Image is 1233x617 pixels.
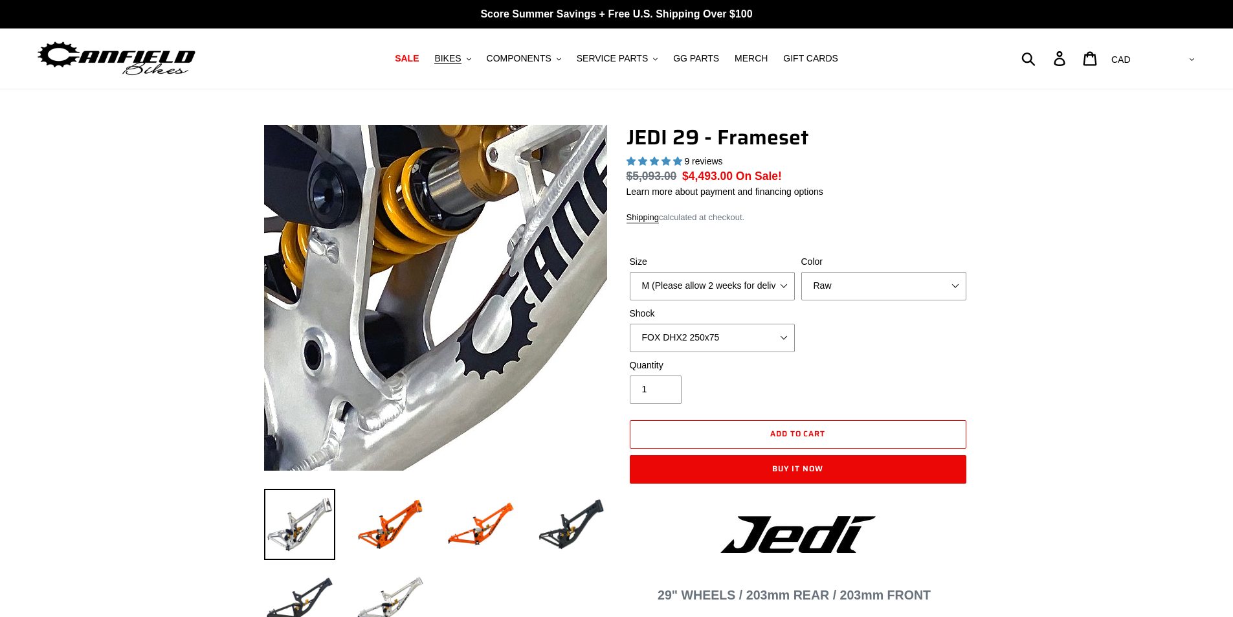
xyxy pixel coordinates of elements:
span: GIFT CARDS [783,53,838,64]
span: $4,493.00 [682,170,733,183]
button: COMPONENTS [480,50,568,67]
s: $5,093.00 [627,170,677,183]
div: calculated at checkout. [627,211,970,224]
span: 29" WHEELS / 203mm REAR / 203mm FRONT [658,588,931,602]
span: 5.00 stars [627,156,685,166]
a: MERCH [728,50,774,67]
label: Quantity [630,359,795,372]
img: Load image into Gallery viewer, JEDI 29 - Frameset [264,489,335,560]
button: Buy it now [630,455,966,484]
img: Canfield Bikes [36,38,197,79]
span: BIKES [434,53,461,64]
span: 9 reviews [684,156,722,166]
img: Load image into Gallery viewer, JEDI 29 - Frameset [445,489,517,560]
span: COMPONENTS [487,53,551,64]
span: Add to cart [770,427,826,440]
a: SALE [388,50,425,67]
span: On Sale! [736,168,782,185]
span: SERVICE PARTS [577,53,648,64]
input: Search [1028,44,1061,73]
img: Load image into Gallery viewer, JEDI 29 - Frameset [355,489,426,560]
img: Load image into Gallery viewer, JEDI 29 - Frameset [536,489,607,560]
label: Color [801,255,966,269]
label: Shock [630,307,795,320]
button: SERVICE PARTS [570,50,664,67]
label: Size [630,255,795,269]
button: Add to cart [630,420,966,449]
button: BIKES [428,50,477,67]
a: Shipping [627,212,660,223]
a: Learn more about payment and financing options [627,186,823,197]
a: GIFT CARDS [777,50,845,67]
span: GG PARTS [673,53,719,64]
span: SALE [395,53,419,64]
h1: JEDI 29 - Frameset [627,125,970,150]
span: MERCH [735,53,768,64]
a: GG PARTS [667,50,726,67]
